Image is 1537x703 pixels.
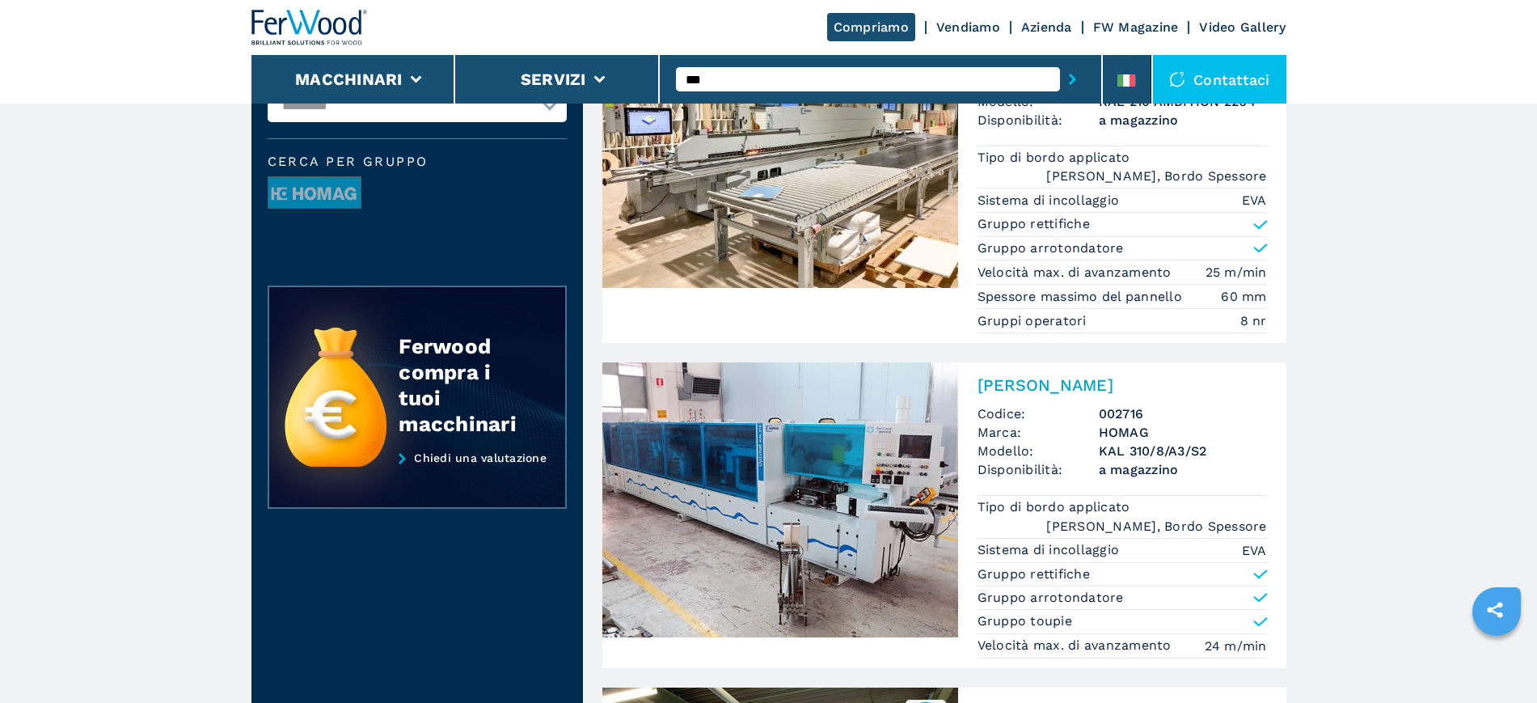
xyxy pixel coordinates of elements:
p: Velocità max. di avanzamento [978,637,1176,654]
a: Chiedi una valutazione [268,451,567,510]
p: Spessore massimo del pannello [978,288,1187,306]
em: 8 nr [1240,311,1267,330]
p: Gruppo rettifiche [978,215,1090,233]
span: a magazzino [1099,111,1267,129]
h3: KAL 310/8/A3/S2 [1099,442,1267,460]
a: Bordatrice Singola HOMAG + LIGMATECH KAL 210 AMBITION 2264[PERSON_NAME]Codice:007577Marca:HOMAG +... [602,13,1286,343]
img: Bordatrice Singola HOMAG KAL 310/8/A3/S2 [602,362,958,637]
p: Gruppo arrotondatore [978,589,1124,607]
span: a magazzino [1099,460,1267,479]
button: Servizi [521,70,586,89]
button: Macchinari [295,70,403,89]
a: FW Magazine [1093,19,1179,35]
h2: [PERSON_NAME] [978,375,1267,395]
iframe: Chat [1468,630,1525,691]
span: Codice: [978,404,1099,423]
a: sharethis [1475,590,1515,630]
span: Disponibilità: [978,460,1099,479]
button: submit-button [1060,61,1085,98]
p: Tipo di bordo applicato [978,498,1134,516]
span: Modello: [978,442,1099,460]
img: Contattaci [1169,71,1185,87]
em: 25 m/min [1206,263,1267,282]
p: Gruppi operatori [978,312,1091,330]
em: EVA [1242,191,1267,210]
span: Marca: [978,423,1099,442]
p: Gruppo arrotondatore [978,239,1124,257]
a: Compriamo [827,13,915,41]
a: Video Gallery [1199,19,1286,35]
img: Ferwood [251,10,368,45]
a: Vendiamo [936,19,1000,35]
img: Bordatrice Singola HOMAG + LIGMATECH KAL 210 AMBITION 2264 [602,13,958,288]
img: image [268,177,361,210]
h3: 002716 [1099,404,1267,423]
em: 24 m/min [1205,637,1267,655]
em: [PERSON_NAME], Bordo Spessore [1046,167,1266,185]
p: Velocità max. di avanzamento [978,264,1176,282]
div: Ferwood compra i tuoi macchinari [399,333,533,437]
p: Gruppo rettifiche [978,565,1090,583]
em: 60 mm [1221,287,1266,306]
a: Bordatrice Singola HOMAG KAL 310/8/A3/S2[PERSON_NAME]Codice:002716Marca:HOMAGModello:KAL 310/8/A3... [602,362,1286,668]
p: Sistema di incollaggio [978,192,1124,210]
p: Gruppo toupie [978,612,1072,630]
em: [PERSON_NAME], Bordo Spessore [1046,517,1266,536]
em: EVA [1242,541,1267,560]
h3: HOMAG [1099,423,1267,442]
span: Cerca per Gruppo [268,155,567,168]
span: Disponibilità: [978,111,1099,129]
div: Contattaci [1153,55,1286,104]
a: Azienda [1021,19,1072,35]
p: Tipo di bordo applicato [978,149,1134,167]
p: Sistema di incollaggio [978,541,1124,559]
